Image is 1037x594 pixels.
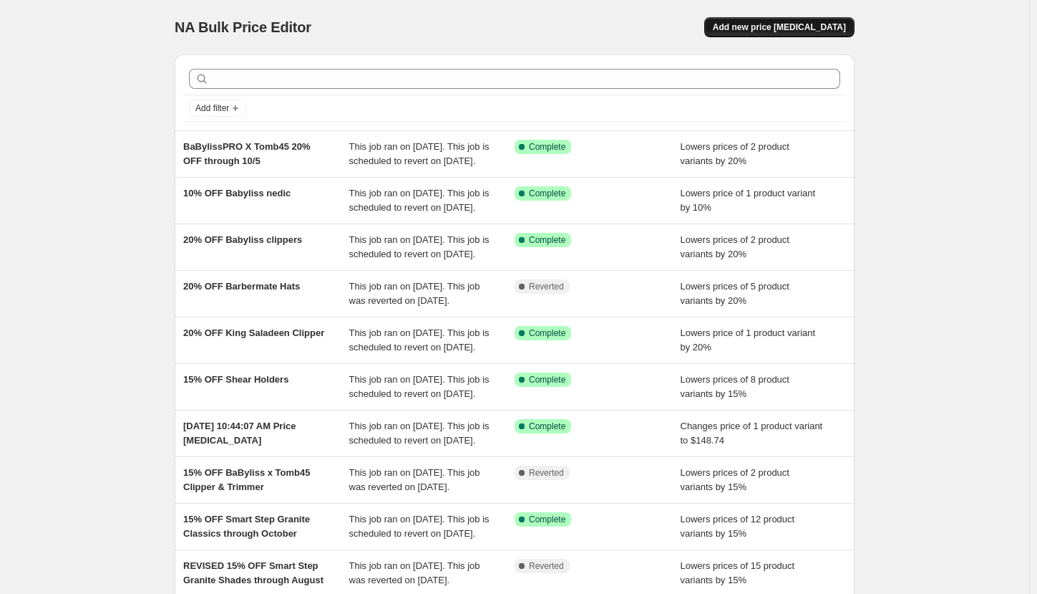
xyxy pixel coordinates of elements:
span: This job ran on [DATE]. This job is scheduled to revert on [DATE]. [349,374,490,399]
span: Complete [529,141,565,153]
span: Add new price [MEDICAL_DATA] [713,21,846,33]
span: This job ran on [DATE]. This job was reverted on [DATE]. [349,467,480,492]
span: NA Bulk Price Editor [175,19,311,35]
span: Lowers price of 1 product variant by 20% [681,327,816,353]
span: This job ran on [DATE]. This job is scheduled to revert on [DATE]. [349,234,490,259]
span: 10% OFF Babyliss nedic [183,188,291,198]
span: Changes price of 1 product variant to $148.74 [681,421,823,446]
span: Complete [529,327,565,339]
span: Lowers prices of 2 product variants by 15% [681,467,789,492]
span: Lowers prices of 15 product variants by 15% [681,560,795,585]
span: [DATE] 10:44:07 AM Price [MEDICAL_DATA] [183,421,296,446]
span: This job ran on [DATE]. This job is scheduled to revert on [DATE]. [349,327,490,353]
span: This job ran on [DATE]. This job is scheduled to revert on [DATE]. [349,514,490,539]
span: 15% OFF Smart Step Granite Classics through October [183,514,310,539]
span: BaBylissPRO X Tomb45 20% OFF through 10/5 [183,141,311,166]
span: This job ran on [DATE]. This job was reverted on [DATE]. [349,281,480,306]
span: Lowers prices of 5 product variants by 20% [681,281,789,306]
span: This job ran on [DATE]. This job is scheduled to revert on [DATE]. [349,141,490,166]
span: Reverted [529,281,564,292]
span: 15% OFF BaByliss x Tomb45 Clipper & Trimmer [183,467,311,492]
span: Reverted [529,467,564,479]
span: Complete [529,421,565,432]
span: This job ran on [DATE]. This job is scheduled to revert on [DATE]. [349,188,490,213]
span: Lowers price of 1 product variant by 10% [681,188,816,213]
span: Lowers prices of 8 product variants by 15% [681,374,789,399]
button: Add new price [MEDICAL_DATA] [704,17,855,37]
span: 20% OFF Babyliss clippers [183,234,302,245]
span: Add filter [195,102,229,114]
span: 15% OFF Shear Holders [183,374,288,385]
span: Complete [529,514,565,525]
span: This job ran on [DATE]. This job is scheduled to revert on [DATE]. [349,421,490,446]
span: Complete [529,234,565,246]
span: 20% OFF Barbermate Hats [183,281,300,292]
span: Reverted [529,560,564,572]
span: This job ran on [DATE]. This job was reverted on [DATE]. [349,560,480,585]
span: Lowers prices of 12 product variants by 15% [681,514,795,539]
span: Complete [529,188,565,199]
span: Lowers prices of 2 product variants by 20% [681,141,789,166]
span: REVISED 15% OFF Smart Step Granite Shades through August [183,560,323,585]
span: 20% OFF King Saladeen Clipper [183,327,324,338]
span: Complete [529,374,565,385]
button: Add filter [189,100,246,117]
span: Lowers prices of 2 product variants by 20% [681,234,789,259]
